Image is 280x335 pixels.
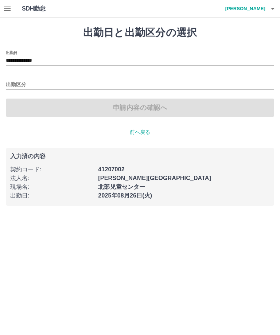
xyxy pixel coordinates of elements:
label: 出勤日 [6,50,17,55]
p: 法人名 : [10,174,94,183]
p: 入力済の内容 [10,153,270,159]
h1: 出勤日と出勤区分の選択 [6,27,274,39]
b: 41207002 [98,166,124,172]
b: 北部児童センター [98,184,145,190]
p: 出勤日 : [10,191,94,200]
p: 前へ戻る [6,128,274,136]
b: [PERSON_NAME][GEOGRAPHIC_DATA] [98,175,211,181]
p: 契約コード : [10,165,94,174]
b: 2025年08月26日(火) [98,192,152,199]
p: 現場名 : [10,183,94,191]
